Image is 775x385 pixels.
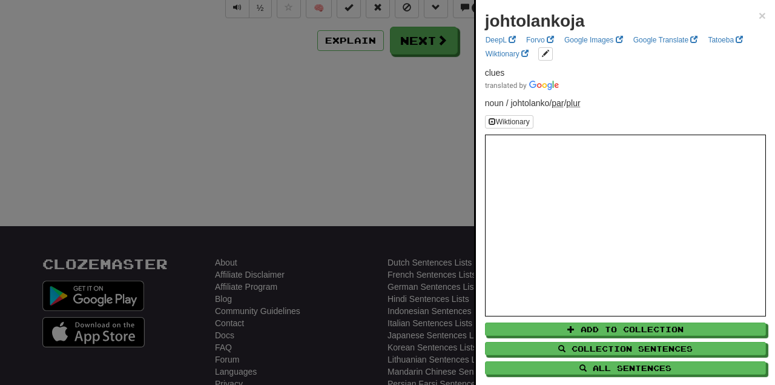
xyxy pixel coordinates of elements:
a: Wiktionary [482,47,532,61]
a: Tatoeba [704,33,747,47]
strong: johtolankoja [485,12,585,30]
button: edit links [538,47,553,61]
span: / [552,98,566,108]
abbr: Number: Plural number [566,98,580,108]
span: clues [485,68,505,78]
span: × [759,8,766,22]
img: Color short [485,81,559,90]
button: Add to Collection [485,323,766,336]
button: Collection Sentences [485,342,766,355]
button: Wiktionary [485,115,533,129]
a: Google Images [561,33,627,47]
p: noun / johtolanko / [485,97,766,109]
button: All Sentences [485,361,766,375]
abbr: Case: Partitive [552,98,564,108]
a: Forvo [523,33,558,47]
button: Close [759,9,766,22]
a: DeepL [482,33,519,47]
a: Google Translate [630,33,702,47]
